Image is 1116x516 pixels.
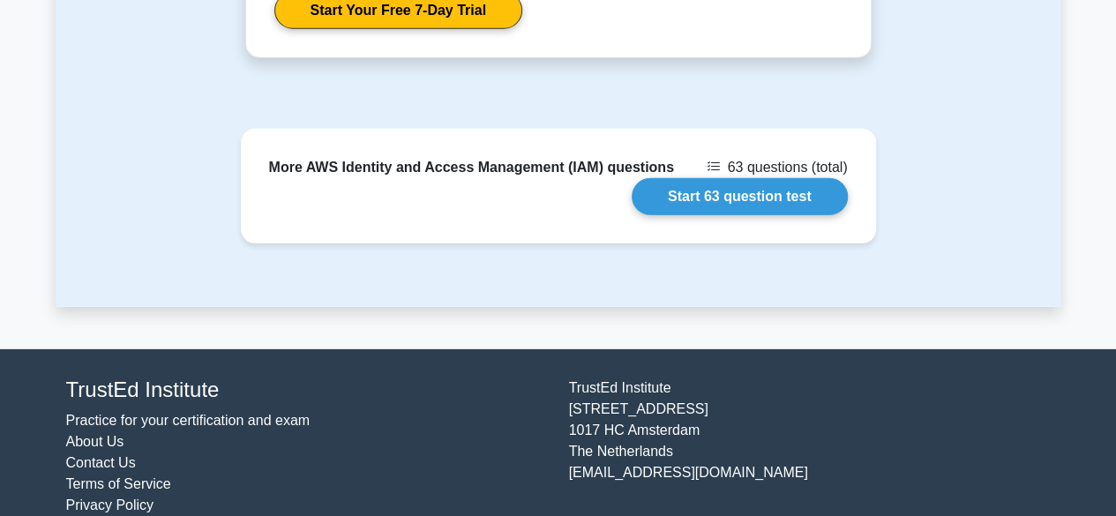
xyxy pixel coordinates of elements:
a: Privacy Policy [66,497,154,512]
a: Terms of Service [66,476,171,491]
a: Start 63 question test [632,178,848,215]
a: Practice for your certification and exam [66,413,311,428]
h4: TrustEd Institute [66,378,548,403]
a: Contact Us [66,455,136,470]
a: About Us [66,434,124,449]
div: TrustEd Institute [STREET_ADDRESS] 1017 HC Amsterdam The Netherlands [EMAIL_ADDRESS][DOMAIN_NAME] [558,378,1061,516]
